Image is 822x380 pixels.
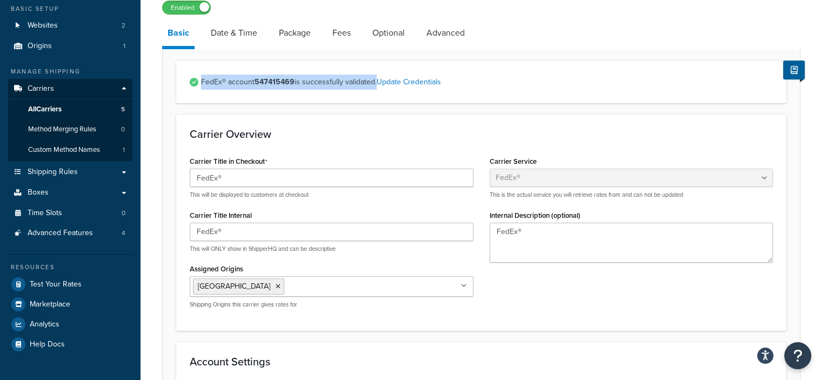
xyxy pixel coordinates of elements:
span: Custom Method Names [28,145,100,155]
span: [GEOGRAPHIC_DATA] [198,281,270,292]
span: Origins [28,42,52,51]
span: Time Slots [28,209,62,218]
a: Test Your Rates [8,275,132,294]
a: Origins1 [8,36,132,56]
a: AllCarriers5 [8,99,132,119]
span: Advanced Features [28,229,93,238]
div: Manage Shipping [8,67,132,76]
li: Custom Method Names [8,140,132,160]
span: Websites [28,21,58,30]
div: Resources [8,263,132,272]
li: Time Slots [8,203,132,223]
label: Internal Description (optional) [490,211,580,219]
span: Analytics [30,320,59,329]
a: Advanced Features4 [8,223,132,243]
li: Websites [8,16,132,36]
a: Update Credentials [377,76,441,88]
a: Optional [367,20,410,46]
label: Carrier Service [490,157,537,165]
span: Test Your Rates [30,280,82,289]
span: Boxes [28,188,49,197]
span: FedEx® account is successfully validated. [201,75,773,90]
a: Carriers [8,79,132,99]
span: 2 [122,21,125,30]
span: Marketplace [30,300,70,309]
li: Method Merging Rules [8,119,132,139]
span: 0 [121,125,125,134]
button: Show Help Docs [783,61,805,79]
textarea: FedEx® [490,223,773,263]
span: 1 [123,145,125,155]
label: Assigned Origins [190,265,243,273]
a: Time Slots0 [8,203,132,223]
span: Carriers [28,84,54,94]
label: Carrier Title Internal [190,211,252,219]
p: Shipping Origins this carrier gives rates for [190,301,473,309]
a: Boxes [8,183,132,203]
span: 4 [122,229,125,238]
span: 1 [123,42,125,51]
h3: Carrier Overview [190,128,773,140]
label: Enabled [163,1,210,14]
p: This will ONLY show in ShipperHQ and can be descriptive [190,245,473,253]
a: Fees [327,20,356,46]
a: Advanced [421,20,470,46]
li: Advanced Features [8,223,132,243]
div: Basic Setup [8,4,132,14]
a: Date & Time [205,20,263,46]
button: Open Resource Center [784,342,811,369]
label: Carrier Title in Checkout [190,157,268,166]
a: Help Docs [8,335,132,354]
a: Package [273,20,316,46]
a: Method Merging Rules0 [8,119,132,139]
span: Method Merging Rules [28,125,96,134]
a: Custom Method Names1 [8,140,132,160]
p: This is the actual service you will retrieve rates from and can not be updated [490,191,773,199]
span: 0 [122,209,125,218]
h3: Account Settings [190,356,773,368]
li: Origins [8,36,132,56]
span: Help Docs [30,340,65,349]
span: Shipping Rules [28,168,78,177]
p: This will be displayed to customers at checkout [190,191,473,199]
a: Analytics [8,315,132,334]
a: Websites2 [8,16,132,36]
a: Shipping Rules [8,162,132,182]
span: 5 [121,105,125,114]
strong: 547415469 [255,76,295,88]
span: All Carriers [28,105,62,114]
li: Carriers [8,79,132,161]
a: Basic [162,20,195,49]
a: Marketplace [8,295,132,314]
